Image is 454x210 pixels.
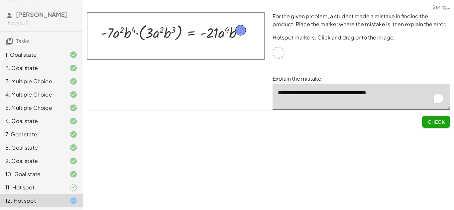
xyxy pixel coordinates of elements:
i: Task finished and part of it marked as correct. [69,183,77,191]
span: Saving… [432,4,450,11]
i: Task finished and correct. [69,117,77,125]
i: Task finished and correct. [69,130,77,138]
div: 4. Multiple Choice [5,91,59,99]
p: For the given problem, a student made a mistake in finding the product. Place the marker where th... [273,12,450,28]
div: 10. Goal state [5,170,59,178]
div: 8. Goal state [5,144,59,152]
i: Task finished and correct. [69,170,77,178]
i: Task finished and correct. [69,157,77,165]
div: 5. Multiple Choice [5,104,59,112]
i: Task finished and correct. [69,91,77,99]
div: Not you? [8,20,77,26]
span: Check [427,119,445,125]
i: Task started. [69,197,77,205]
div: 3. Multiple Choice [5,77,59,85]
i: Task finished and correct. [69,64,77,72]
span: [PERSON_NAME] [16,11,67,18]
div: 7. Goal state [5,130,59,138]
i: Task finished and correct. [69,51,77,59]
div: 9. Goal state [5,157,59,165]
div: 11. Hot spot [5,183,59,191]
div: 12. Hot spot [5,197,59,205]
i: Task finished and correct. [69,77,77,85]
div: 2. Goal state [5,64,59,72]
button: Check [422,116,450,128]
textarea: To enrich screen reader interactions, please activate Accessibility in Grammarly extension settings [273,84,450,110]
img: 0886c92d32dd19760ffa48c2dfc6e395adaf3d3f40faf5cd72724b1e9700f50a.png [87,12,265,60]
i: Task finished and correct. [69,104,77,112]
span: Tasks [16,37,30,44]
div: 6. Goal state [5,117,59,125]
p: Explain the mistake. [273,75,450,83]
i: Task finished and correct. [69,144,77,152]
div: 1. Goal state [5,51,59,59]
p: Hotspot markers. Click and drag onto the image. [273,34,450,41]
